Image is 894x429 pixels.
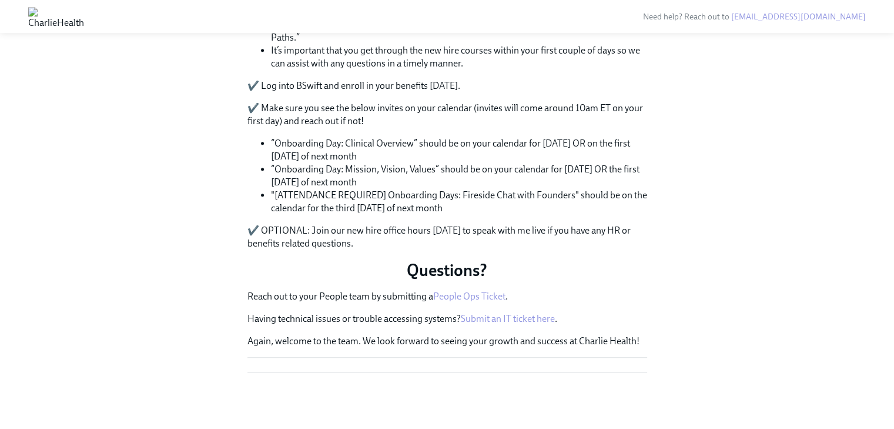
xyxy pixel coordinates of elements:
[247,335,647,348] p: Again, welcome to the team. We look forward to seeing your growth and success at Charlie Health!
[433,291,505,302] a: People Ops Ticket
[247,102,647,128] p: ✔️ Make sure you see the below invites on your calendar (invites will come around 10am ET on your...
[731,12,866,22] a: [EMAIL_ADDRESS][DOMAIN_NAME]
[271,163,647,189] li: “Onboarding Day: Mission, Vision, Values” should be on your calendar for [DATE] OR the first [DAT...
[247,312,647,325] p: Having technical issues or trouble accessing systems? .
[643,12,866,22] span: Need help? Reach out to
[271,189,647,215] li: "[ATTENDANCE REQUIRED] Onboarding Days: Fireside Chat with Founders" should be on the calendar fo...
[247,224,647,250] p: ✔️ OPTIONAL: Join our new hire office hours [DATE] to speak with me live if you have any HR or be...
[247,290,647,303] p: Reach out to your People team by submitting a .
[28,7,84,26] img: CharlieHealth
[271,137,647,163] li: “Onboarding Day: Clinical Overview” should be on your calendar for [DATE] OR on the first [DATE] ...
[461,313,555,324] a: Submit an IT ticket here
[247,260,647,281] p: Questions?
[247,79,647,92] p: ✔️ Log into BSwift and enroll in your benefits [DATE].
[271,44,647,70] li: It’s important that you get through the new hire courses within your first couple of days so we c...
